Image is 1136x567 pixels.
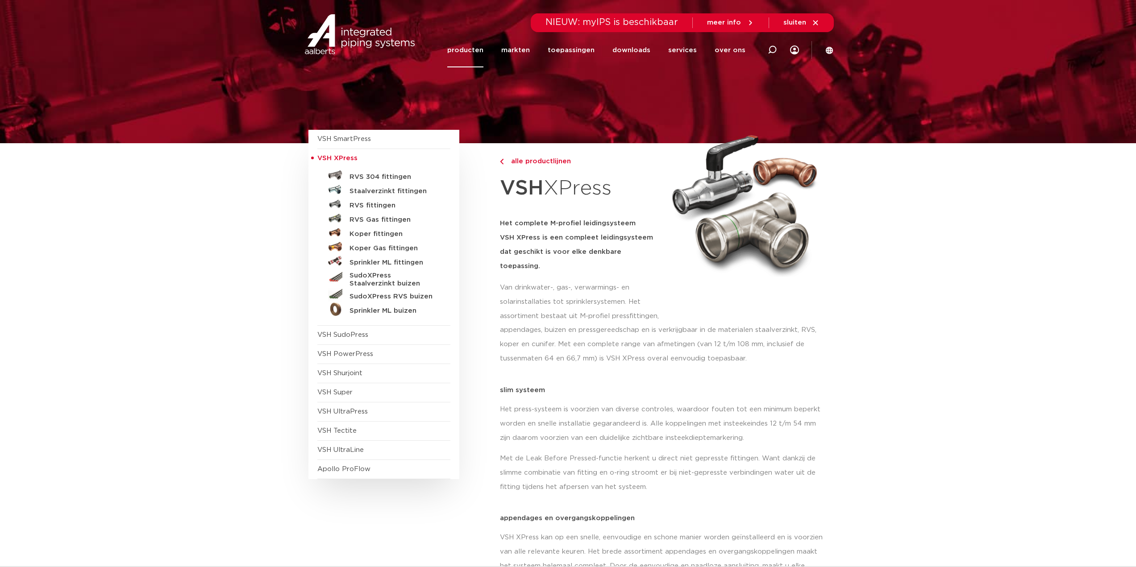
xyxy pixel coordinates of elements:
[500,402,828,445] p: Het press-systeem is voorzien van diverse controles, waardoor fouten tot een minimum beperkt word...
[500,156,662,167] a: alle productlijnen
[317,466,370,472] a: Apollo ProFlow
[506,158,571,165] span: alle productlijnen
[783,19,820,27] a: sluiten
[500,323,828,366] p: appendages, buizen en pressgereedschap en is verkrijgbaar in de materialen staalverzinkt, RVS, ko...
[350,187,438,195] h5: Staalverzinkt fittingen
[317,155,358,161] span: VSH XPress
[500,281,662,323] p: Van drinkwater-, gas-, verwarmings- en solarinstallaties tot sprinklersystemen. Het assortiment b...
[500,451,828,494] p: Met de Leak Before Pressed-functie herkent u direct niet gepresste fittingen. Want dankzij de sli...
[668,33,697,67] a: services
[317,447,364,453] a: VSH UltraLine
[317,268,450,288] a: SudoXPress Staalverzinkt buizen
[317,331,368,338] a: VSH SudoPress
[350,272,438,288] h5: SudoXPress Staalverzinkt buizen
[707,19,741,26] span: meer info
[500,515,828,521] p: appendages en overgangskoppelingen
[500,178,544,199] strong: VSH
[500,387,828,393] p: slim systeem
[317,168,450,182] a: RVS 304 fittingen
[350,173,438,181] h5: RVS 304 fittingen
[317,240,450,254] a: Koper Gas fittingen
[501,33,530,67] a: markten
[545,18,678,27] span: NIEUW: myIPS is beschikbaar
[317,254,450,268] a: Sprinkler ML fittingen
[350,230,438,238] h5: Koper fittingen
[350,216,438,224] h5: RVS Gas fittingen
[707,19,754,27] a: meer info
[447,33,745,67] nav: Menu
[317,197,450,211] a: RVS fittingen
[317,351,373,357] a: VSH PowerPress
[350,202,438,210] h5: RVS fittingen
[317,302,450,316] a: Sprinkler ML buizen
[317,370,362,377] a: VSH Shurjoint
[317,136,371,142] a: VSH SmartPress
[317,427,357,434] a: VSH Tectite
[548,33,595,67] a: toepassingen
[317,408,368,415] a: VSH UltraPress
[500,171,662,206] h1: XPress
[317,288,450,302] a: SudoXPress RVS buizen
[317,182,450,197] a: Staalverzinkt fittingen
[612,33,650,67] a: downloads
[500,159,504,165] img: chevron-right.svg
[350,293,438,301] h5: SudoXPress RVS buizen
[350,307,438,315] h5: Sprinkler ML buizen
[317,225,450,240] a: Koper fittingen
[715,33,745,67] a: over ons
[350,244,438,252] h5: Koper Gas fittingen
[447,33,483,67] a: producten
[783,19,806,26] span: sluiten
[317,211,450,225] a: RVS Gas fittingen
[500,216,662,273] h5: Het complete M-profiel leidingsysteem VSH XPress is een compleet leidingsysteem dat geschikt is v...
[317,389,353,396] a: VSH Super
[350,259,438,267] h5: Sprinkler ML fittingen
